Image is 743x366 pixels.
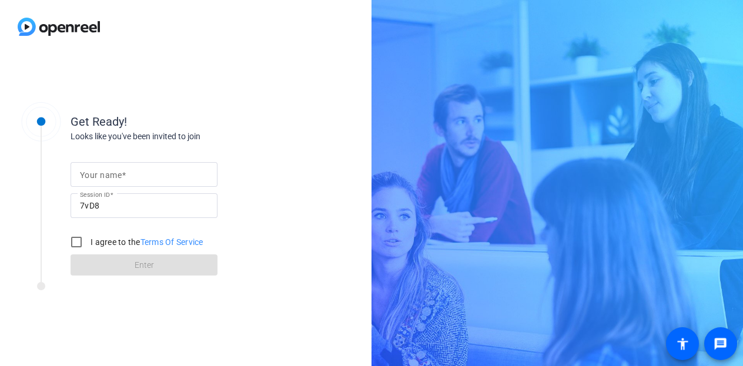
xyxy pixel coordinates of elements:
div: Get Ready! [71,113,306,130]
div: Looks like you've been invited to join [71,130,306,143]
a: Terms Of Service [140,237,203,247]
mat-label: Your name [80,170,122,180]
mat-icon: accessibility [675,337,690,351]
mat-label: Session ID [80,191,110,198]
label: I agree to the [88,236,203,248]
mat-icon: message [714,337,728,351]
